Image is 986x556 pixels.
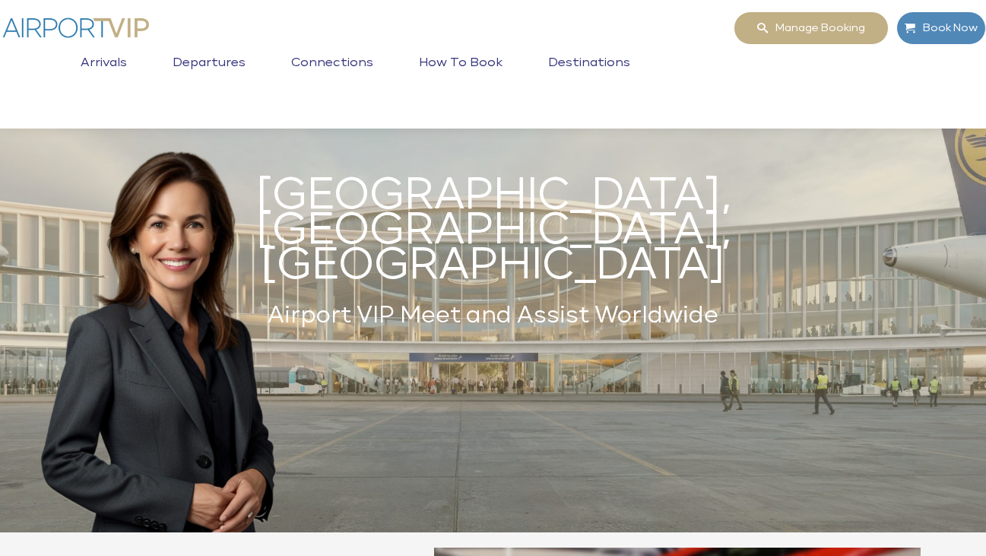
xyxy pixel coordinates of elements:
[65,179,921,284] h1: [GEOGRAPHIC_DATA], [GEOGRAPHIC_DATA], [GEOGRAPHIC_DATA]
[896,11,986,45] a: Book Now
[915,12,978,44] span: Book Now
[734,11,889,45] a: Manage booking
[77,56,131,94] a: Arrivals
[287,56,377,94] a: Connections
[544,56,634,94] a: Destinations
[169,56,249,94] a: Departures
[415,56,506,94] a: How to book
[768,12,865,44] span: Manage booking
[65,299,921,333] h2: Airport VIP Meet and Assist Worldwide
